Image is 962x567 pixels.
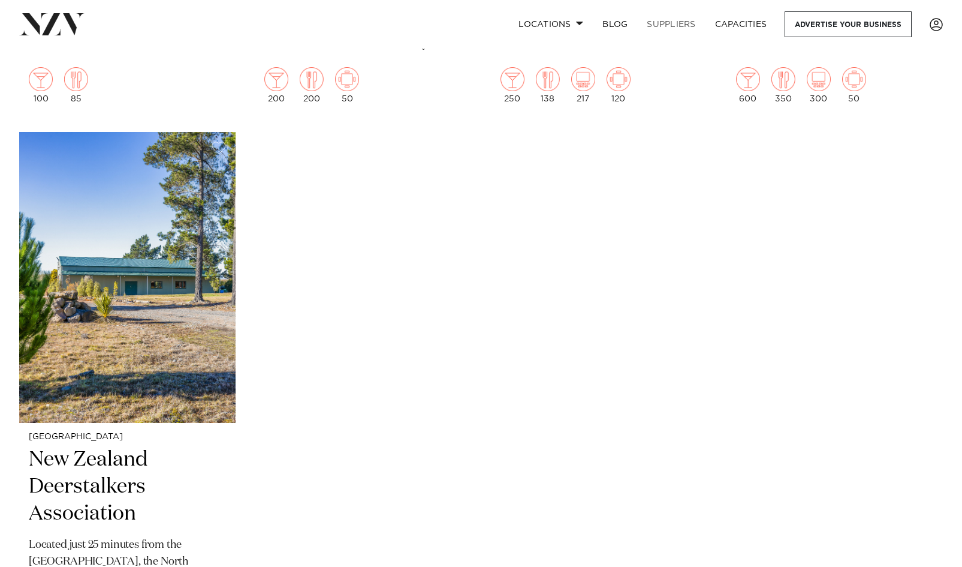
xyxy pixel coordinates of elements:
[571,67,595,103] div: 217
[536,67,560,103] div: 138
[771,67,795,91] img: dining.png
[842,67,866,103] div: 50
[19,13,85,35] img: nzv-logo.png
[500,67,524,91] img: cocktail.png
[536,67,560,91] img: dining.png
[29,433,226,442] small: [GEOGRAPHIC_DATA]
[771,67,795,103] div: 350
[64,67,88,103] div: 85
[264,67,288,91] img: cocktail.png
[736,67,760,103] div: 600
[593,11,637,37] a: BLOG
[29,67,53,103] div: 100
[335,67,359,91] img: meeting.png
[842,67,866,91] img: meeting.png
[300,67,324,91] img: dining.png
[807,67,831,103] div: 300
[300,67,324,103] div: 200
[736,67,760,91] img: cocktail.png
[64,67,88,91] img: dining.png
[29,67,53,91] img: cocktail.png
[607,67,631,91] img: meeting.png
[571,67,595,91] img: theatre.png
[785,11,912,37] a: Advertise your business
[807,67,831,91] img: theatre.png
[607,67,631,103] div: 120
[29,446,226,527] h2: New Zealand Deerstalkers Association
[705,11,777,37] a: Capacities
[264,67,288,103] div: 200
[500,67,524,103] div: 250
[335,67,359,103] div: 50
[637,11,705,37] a: SUPPLIERS
[509,11,593,37] a: Locations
